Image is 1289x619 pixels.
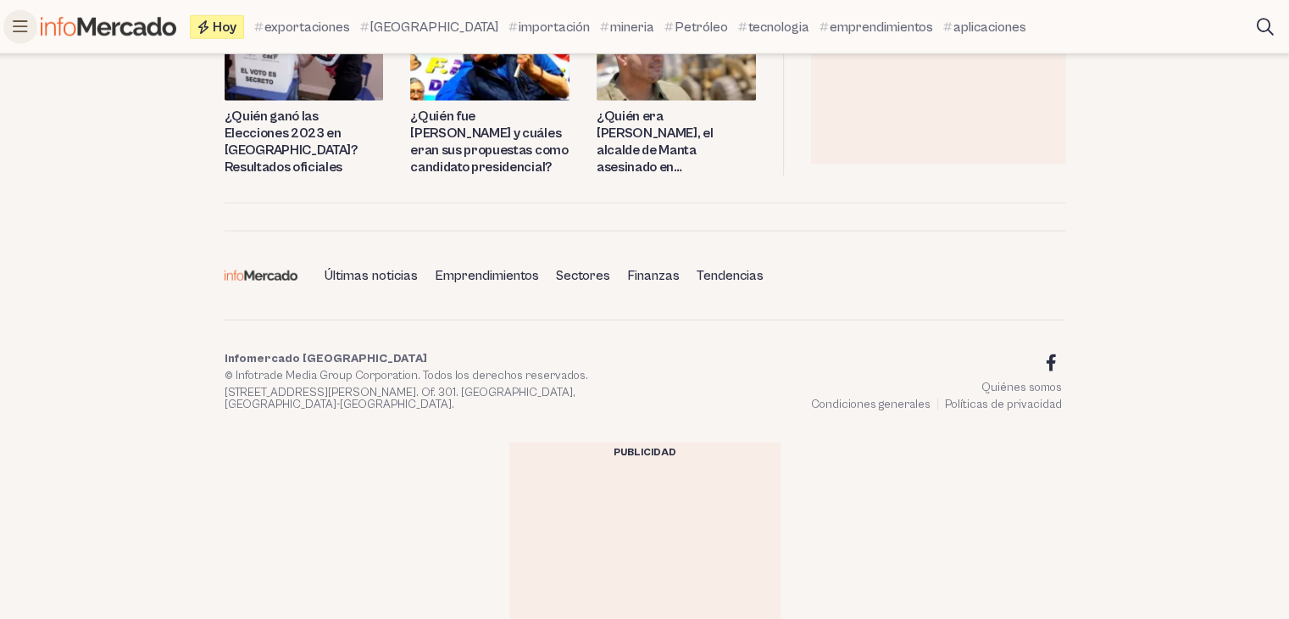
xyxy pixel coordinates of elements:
img: quién era Fernando Villavicencio y cuáles fueron sus propuestas [410,12,569,102]
a: Últimas noticias [318,261,425,290]
a: aplicaciones [943,17,1026,37]
span: aplicaciones [953,17,1026,37]
p: Infomercado [GEOGRAPHIC_DATA] [225,353,638,365]
a: importación [508,17,590,37]
a: Tendencias [690,261,770,290]
a: Emprendimientos [428,261,546,290]
a: mineria [600,17,654,37]
a: tecnologia [738,17,809,37]
p: © Infotrade Media Group Corporation. Todos los derechos reservados. [225,370,638,382]
span: Petróleo [675,17,728,37]
img: quién es Agustín Intriago alcalde de Manta [597,12,756,102]
span: exportaciones [264,17,350,37]
span: tecnologia [748,17,809,37]
a: [GEOGRAPHIC_DATA] [360,17,498,37]
a: ¿Quién fue [PERSON_NAME] y cuáles eran sus propuestas como candidato presidencial? [410,108,569,176]
a: emprendimientos [820,17,933,37]
a: Finanzas [620,261,686,290]
img: Infomercado Ecuador logo [225,270,297,281]
address: [STREET_ADDRESS][PERSON_NAME]. Of. 301. [GEOGRAPHIC_DATA], [GEOGRAPHIC_DATA]-[GEOGRAPHIC_DATA]. [225,387,638,410]
a: Sectores [549,261,617,290]
span: emprendimientos [830,17,933,37]
a: Condiciones generales [811,398,931,411]
a: ¿Quién era [PERSON_NAME], el alcalde de Manta asesinado en [GEOGRAPHIC_DATA]? [597,108,756,176]
div: Publicidad [509,443,781,463]
a: exportaciones [254,17,350,37]
a: Petróleo [664,17,728,37]
img: quién ganó las elecciones 2023 en Ecuador [225,12,384,102]
span: mineria [610,17,654,37]
span: Hoy [213,20,236,34]
a: Políticas de privacidad [945,398,1062,411]
a: Quiénes somos [981,381,1062,394]
img: Infomercado Ecuador logo [41,17,176,36]
a: ¿Quién ganó las Elecciones 2023 en [GEOGRAPHIC_DATA]? Resultados oficiales [225,108,384,176]
span: importación [519,17,590,37]
span: [GEOGRAPHIC_DATA] [370,17,498,37]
